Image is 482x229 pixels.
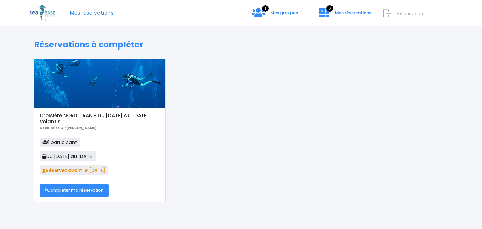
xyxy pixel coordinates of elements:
span: Mes réservations [335,10,371,16]
span: Mes groupes [270,10,298,16]
a: 1 Mes groupes [247,12,303,18]
span: Déconnexion [395,10,423,17]
a: 6 Mes réservations [314,12,375,18]
h1: Réservations à compléter [34,40,448,50]
span: 6 [326,5,333,12]
span: Du [DATE] au [DATE] [40,151,96,161]
span: 1 participant [40,138,80,147]
span: 1 [262,5,269,12]
h5: Croisière NORD TIRAN - Du [DATE] au [DATE] Volantis [40,113,160,125]
span: Réservez avant le [DATE] [40,165,108,175]
a: Compléter ma réservation [40,184,109,197]
b: Dossier 25 GP [PERSON_NAME] [40,126,97,130]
